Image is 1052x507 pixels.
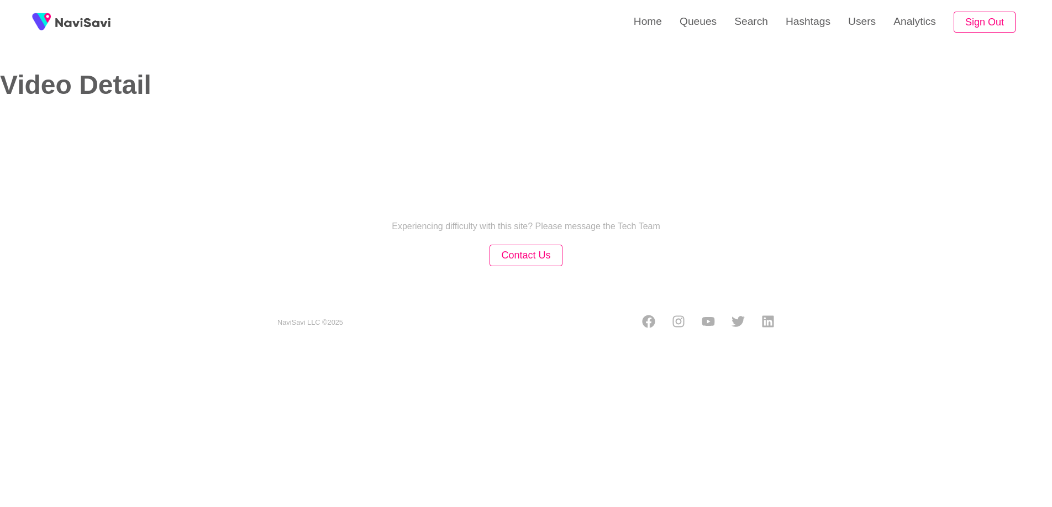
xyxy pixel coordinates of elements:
[702,315,715,331] a: Youtube
[642,315,655,331] a: Facebook
[732,315,745,331] a: Twitter
[392,221,660,231] p: Experiencing difficulty with this site? Please message the Tech Team
[490,245,562,266] button: Contact Us
[28,8,55,36] img: fireSpot
[277,319,343,327] small: NaviSavi LLC © 2025
[490,251,562,260] a: Contact Us
[954,12,1016,33] button: Sign Out
[761,315,775,331] a: LinkedIn
[55,17,111,28] img: fireSpot
[672,315,685,331] a: Instagram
